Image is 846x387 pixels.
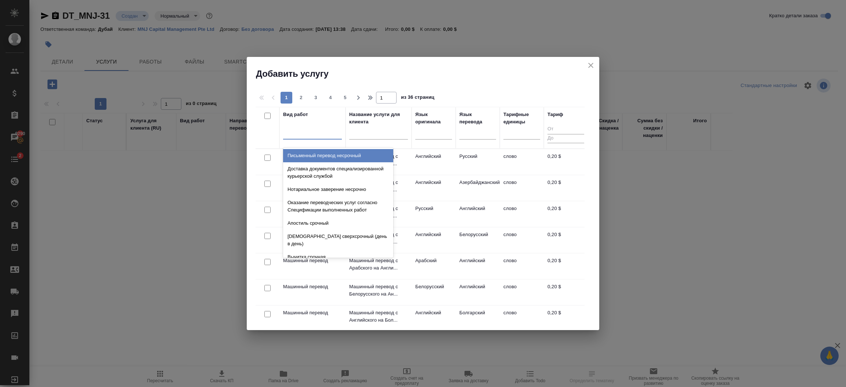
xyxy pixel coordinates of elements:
td: Английский [456,253,500,279]
td: Арабский [412,253,456,279]
div: Название услуги для клиента [349,111,408,126]
td: слово [500,253,544,279]
div: Вычитка срочная [283,250,393,264]
p: Машинный перевод с Белорусского на Ан... [349,283,408,298]
button: 5 [339,92,351,104]
input: От [547,125,584,134]
div: Вид работ [283,111,308,118]
td: 0,20 $ [544,253,588,279]
td: Английский [412,149,456,175]
p: Машинный перевод с Арабского на Англи... [349,257,408,272]
p: Машинный перевод [283,257,342,264]
p: Машинный перевод [283,309,342,317]
td: Английский [412,305,456,331]
div: Доставка документов специализированной курьерской службой [283,162,393,183]
span: 5 [339,94,351,101]
td: 0,20 $ [544,201,588,227]
div: Тариф [547,111,563,118]
td: слово [500,201,544,227]
td: 0,20 $ [544,175,588,201]
p: Машинный перевод с Английского на Бол... [349,309,408,324]
td: слово [500,279,544,305]
td: 0,20 $ [544,227,588,253]
div: Письменный перевод несрочный [283,149,393,162]
td: 0,20 $ [544,279,588,305]
td: Белорусский [412,279,456,305]
button: 4 [325,92,336,104]
div: Апостиль срочный [283,217,393,230]
span: из 36 страниц [401,93,434,104]
td: 0,20 $ [544,305,588,331]
button: close [585,60,596,71]
p: Машинный перевод [283,283,342,290]
div: Оказание переводческих услуг согласно Спецификации выполненных работ [283,196,393,217]
div: Язык оригинала [415,111,452,126]
span: 3 [310,94,322,101]
td: Азербайджанский [456,175,500,201]
div: Нотариальное заверение несрочно [283,183,393,196]
td: Белорусский [456,227,500,253]
h2: Добавить услугу [256,68,599,80]
div: [DEMOGRAPHIC_DATA] сверхсрочный (день в день) [283,230,393,250]
td: слово [500,149,544,175]
td: 0,20 $ [544,149,588,175]
td: Английский [456,201,500,227]
td: слово [500,227,544,253]
button: 3 [310,92,322,104]
div: Язык перевода [459,111,496,126]
td: Английский [456,279,500,305]
td: Болгарский [456,305,500,331]
span: 2 [295,94,307,101]
div: Тарифные единицы [503,111,540,126]
td: Русский [456,149,500,175]
td: Английский [412,175,456,201]
td: слово [500,175,544,201]
input: До [547,134,584,143]
button: 2 [295,92,307,104]
span: 4 [325,94,336,101]
td: Русский [412,201,456,227]
td: слово [500,305,544,331]
td: Английский [412,227,456,253]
